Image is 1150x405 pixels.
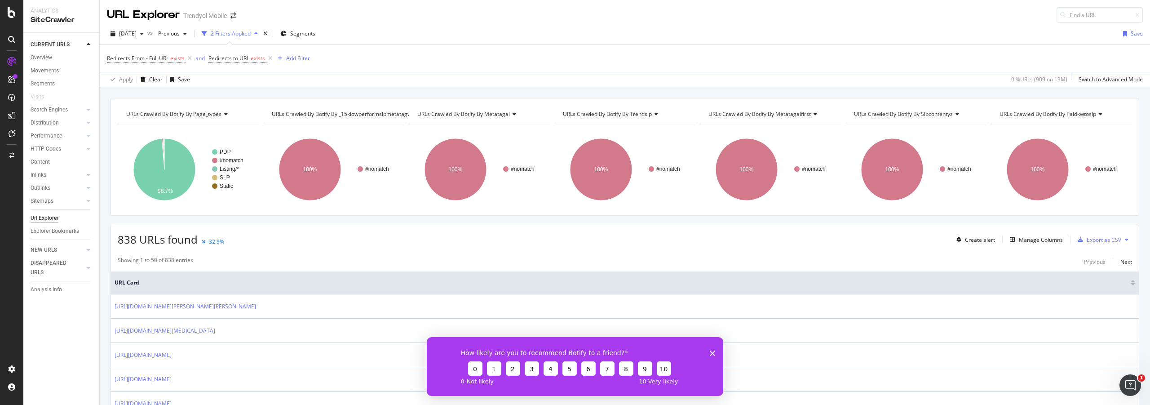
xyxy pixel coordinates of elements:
text: 100% [303,166,317,173]
a: CURRENT URLS [31,40,84,49]
a: Content [31,157,93,167]
div: CURRENT URLS [31,40,70,49]
a: Segments [31,79,93,89]
a: Distribution [31,118,84,128]
div: Switch to Advanced Mode [1079,76,1143,83]
div: Export as CSV [1087,236,1121,244]
h4: URLs Crawled By Botify By trendslp [561,107,687,121]
button: Save [1119,27,1143,41]
div: NEW URLS [31,245,57,255]
text: #nomatch [1093,166,1117,172]
span: URLs Crawled By Botify By trendslp [563,110,652,118]
span: URL Card [115,279,1128,287]
div: Sitemaps [31,196,53,206]
text: #nomatch [511,166,535,172]
div: Showing 1 to 50 of 838 entries [118,256,193,267]
button: Clear [137,72,163,87]
span: Segments [290,30,315,37]
text: #nomatch [947,166,971,172]
svg: A chart. [263,130,404,209]
svg: A chart. [845,130,986,209]
a: [URL][DOMAIN_NAME][PERSON_NAME][PERSON_NAME] [115,302,256,311]
div: Analysis Info [31,285,62,294]
h4: URLs Crawled By Botify By _15klowperformslpmetatagwai [270,107,429,121]
span: exists [251,54,265,62]
iframe: Intercom live chat [1119,374,1141,396]
a: Url Explorer [31,214,93,223]
text: PDP [220,149,231,155]
div: A chart. [700,130,841,209]
button: [DATE] [107,27,147,41]
span: URLs Crawled By Botify By slpcontentyz [854,110,953,118]
a: Movements [31,66,93,76]
div: Manage Columns [1019,236,1063,244]
div: Distribution [31,118,59,128]
a: DISAPPEARED URLS [31,258,84,277]
button: and [195,54,205,62]
div: Visits [31,92,44,102]
a: [URL][DOMAIN_NAME][MEDICAL_DATA] [115,326,215,335]
div: Create alert [965,236,995,244]
h4: URLs Crawled By Botify By page_types [124,107,251,121]
text: #nomatch [365,166,389,172]
a: Overview [31,53,93,62]
text: 100% [1031,166,1044,173]
button: Manage Columns [1006,234,1063,245]
iframe: Survey from Botify [427,337,723,396]
div: Outlinks [31,183,50,193]
text: Static [220,183,233,189]
div: Save [1131,30,1143,37]
div: -32.9% [207,238,224,245]
a: Performance [31,131,84,141]
div: Add Filter [286,54,310,62]
h4: URLs Crawled By Botify By paidkwtoslp [998,107,1124,121]
svg: A chart. [554,130,695,209]
span: URLs Crawled By Botify By paidkwtoslp [1000,110,1096,118]
h4: URLs Crawled By Botify By metatagaifirst [707,107,833,121]
a: NEW URLS [31,245,84,255]
span: exists [170,54,185,62]
svg: A chart. [409,130,550,209]
div: Movements [31,66,59,76]
div: URL Explorer [107,7,180,22]
h4: URLs Crawled By Botify By metatagai [416,107,542,121]
button: Create alert [953,232,995,247]
text: SLP [220,174,230,181]
div: Previous [1084,258,1106,266]
a: Outlinks [31,183,84,193]
div: times [261,29,269,38]
button: Previous [1084,256,1106,267]
button: Segments [277,27,319,41]
span: Previous [155,30,180,37]
div: Segments [31,79,55,89]
span: URLs Crawled By Botify By metatagaifirst [708,110,811,118]
div: arrow-right-arrow-left [230,13,236,19]
span: 838 URLs found [118,232,198,247]
a: HTTP Codes [31,144,84,154]
div: Inlinks [31,170,46,180]
a: Analysis Info [31,285,93,294]
text: 100% [739,166,753,173]
text: #nomatch [220,157,243,164]
div: 2 Filters Applied [211,30,251,37]
div: Clear [149,76,163,83]
button: Save [167,72,190,87]
button: Add Filter [274,53,310,64]
span: Redirects to URL [208,54,249,62]
div: Next [1120,258,1132,266]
